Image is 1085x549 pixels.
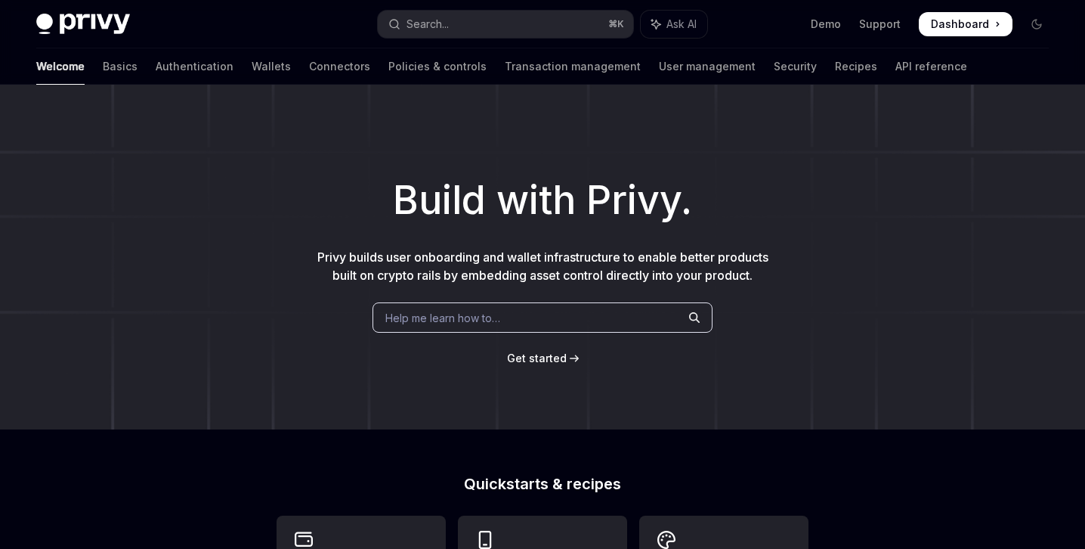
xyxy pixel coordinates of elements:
[385,310,500,326] span: Help me learn how to…
[859,17,901,32] a: Support
[931,17,989,32] span: Dashboard
[919,12,1012,36] a: Dashboard
[895,48,967,85] a: API reference
[835,48,877,85] a: Recipes
[277,476,808,492] h2: Quickstarts & recipes
[811,17,841,32] a: Demo
[507,352,567,364] span: Get started
[309,48,370,85] a: Connectors
[608,18,624,30] span: ⌘ K
[659,48,756,85] a: User management
[378,11,633,38] button: Open search
[24,171,1061,230] h1: Build with Privy.
[1025,12,1049,36] button: Toggle dark mode
[36,14,130,35] img: dark logo
[252,48,291,85] a: Wallets
[388,48,487,85] a: Policies & controls
[774,48,817,85] a: Security
[505,48,641,85] a: Transaction management
[406,15,449,33] div: Search...
[103,48,138,85] a: Basics
[156,48,233,85] a: Authentication
[36,48,85,85] a: Welcome
[666,17,697,32] span: Ask AI
[317,250,768,283] span: Privy builds user onboarding and wallet infrastructure to enable better products built on crypto ...
[507,351,567,366] a: Get started
[641,11,707,38] button: Toggle assistant panel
